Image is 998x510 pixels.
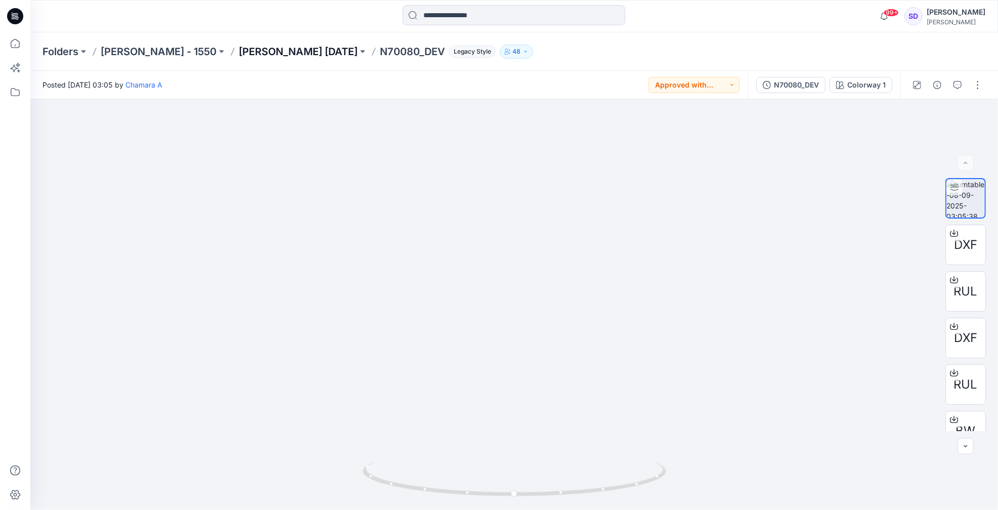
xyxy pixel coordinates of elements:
span: 99+ [884,9,899,17]
p: N70080_DEV [380,45,445,59]
div: [PERSON_NAME] [927,6,985,18]
a: [PERSON_NAME] - 1550 [101,45,216,59]
button: Colorway 1 [830,77,892,93]
a: [PERSON_NAME] [DATE] [239,45,358,59]
div: [PERSON_NAME] [927,18,985,26]
a: Folders [42,45,78,59]
button: 48 [500,45,533,59]
span: DXF [954,329,977,347]
span: Posted [DATE] 03:05 by [42,79,162,90]
span: BW [956,422,976,440]
div: Colorway 1 [847,79,886,91]
span: DXF [954,236,977,254]
button: Details [929,77,945,93]
div: N70080_DEV [774,79,819,91]
div: SD [904,7,923,25]
span: RUL [954,375,978,394]
a: Chamara A [125,80,162,89]
span: RUL [954,282,978,301]
span: Legacy Style [449,46,496,58]
p: 48 [512,46,520,57]
button: N70080_DEV [756,77,826,93]
img: turntable-08-09-2025-03:05:38 [946,179,985,218]
button: Legacy Style [445,45,496,59]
